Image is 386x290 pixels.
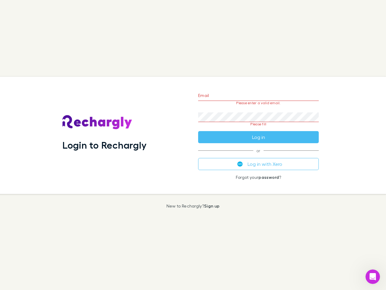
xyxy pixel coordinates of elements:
[62,139,147,151] h1: Login to Rechargly
[198,158,319,170] button: Log in with Xero
[166,204,220,208] p: New to Rechargly?
[198,131,319,143] button: Log in
[198,122,319,126] p: Please fill
[198,175,319,180] p: Forgot your ?
[204,203,220,208] a: Sign up
[237,161,243,167] img: Xero's logo
[365,269,380,284] iframe: Intercom live chat
[258,175,279,180] a: password
[198,101,319,105] p: Please enter a valid email.
[62,115,132,130] img: Rechargly's Logo
[198,150,319,151] span: or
